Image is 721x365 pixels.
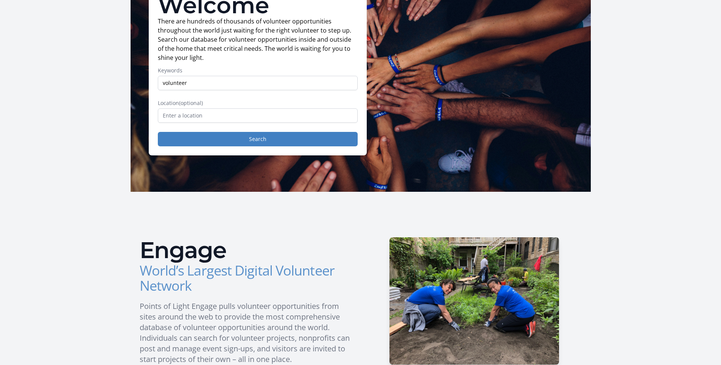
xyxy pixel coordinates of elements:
[140,239,355,262] h2: Engage
[389,237,559,365] img: HCSC-H_1.JPG
[140,301,355,365] p: Points of Light Engage pulls volunteer opportunities from sites around the web to provide the mos...
[158,99,358,107] label: Location
[140,263,355,293] h3: World’s Largest Digital Volunteer Network
[158,132,358,146] button: Search
[179,99,203,107] span: (optional)
[158,108,358,123] input: Enter a location
[158,17,358,62] p: There are hundreds of thousands of volunteer opportunities throughout the world just waiting for ...
[158,67,358,74] label: Keywords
